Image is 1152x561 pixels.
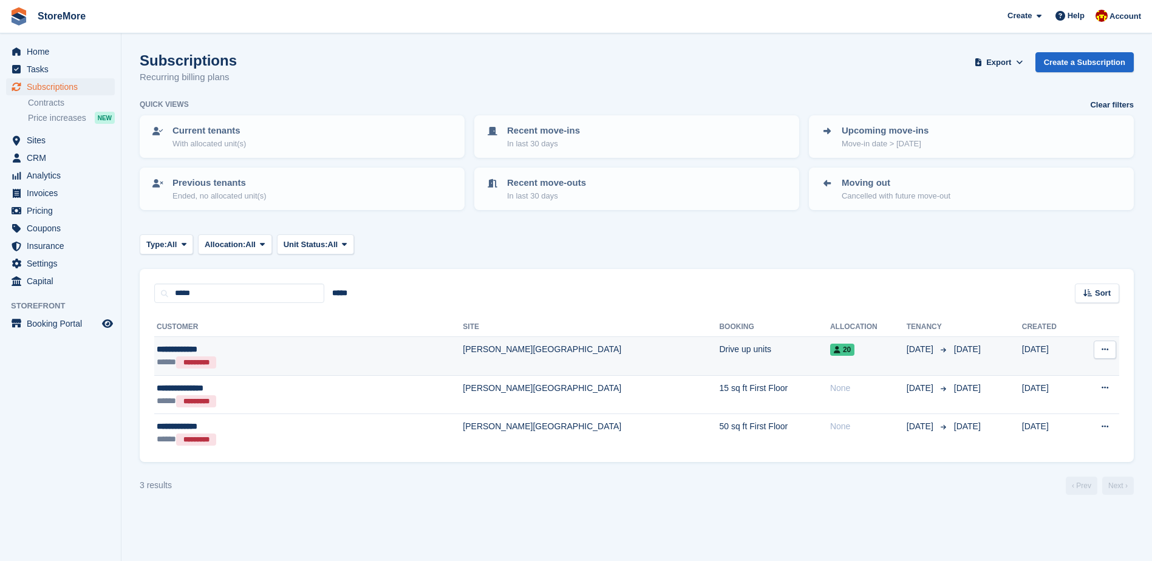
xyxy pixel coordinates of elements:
[205,239,245,251] span: Allocation:
[328,239,338,251] span: All
[842,138,929,150] p: Move-in date > [DATE]
[167,239,177,251] span: All
[27,273,100,290] span: Capital
[463,375,719,414] td: [PERSON_NAME][GEOGRAPHIC_DATA]
[954,383,981,393] span: [DATE]
[475,169,798,209] a: Recent move-outs In last 30 days
[1035,52,1134,72] a: Create a Subscription
[842,124,929,138] p: Upcoming move-ins
[507,124,580,138] p: Recent move-ins
[140,99,189,110] h6: Quick views
[830,344,854,356] span: 20
[172,190,267,202] p: Ended, no allocated unit(s)
[27,220,100,237] span: Coupons
[141,169,463,209] a: Previous tenants Ended, no allocated unit(s)
[1090,99,1134,111] a: Clear filters
[507,176,586,190] p: Recent move-outs
[1022,375,1078,414] td: [DATE]
[463,318,719,337] th: Site
[719,318,830,337] th: Booking
[11,300,121,312] span: Storefront
[27,315,100,332] span: Booking Portal
[1068,10,1085,22] span: Help
[830,318,907,337] th: Allocation
[1063,477,1136,495] nav: Page
[198,234,272,254] button: Allocation: All
[28,111,115,124] a: Price increases NEW
[27,255,100,272] span: Settings
[100,316,115,331] a: Preview store
[719,414,830,452] td: 50 sq ft First Floor
[140,70,237,84] p: Recurring billing plans
[842,176,950,190] p: Moving out
[6,237,115,254] a: menu
[284,239,328,251] span: Unit Status:
[6,185,115,202] a: menu
[842,190,950,202] p: Cancelled with future move-out
[10,7,28,25] img: stora-icon-8386f47178a22dfd0bd8f6a31ec36ba5ce8667c1dd55bd0f319d3a0aa187defe.svg
[6,202,115,219] a: menu
[6,273,115,290] a: menu
[972,52,1026,72] button: Export
[1102,477,1134,495] a: Next
[6,78,115,95] a: menu
[1109,10,1141,22] span: Account
[6,167,115,184] a: menu
[27,132,100,149] span: Sites
[146,239,167,251] span: Type:
[810,169,1133,209] a: Moving out Cancelled with future move-out
[719,375,830,414] td: 15 sq ft First Floor
[830,382,907,395] div: None
[6,315,115,332] a: menu
[954,421,981,431] span: [DATE]
[140,234,193,254] button: Type: All
[1096,10,1108,22] img: Store More Team
[1095,287,1111,299] span: Sort
[172,124,246,138] p: Current tenants
[27,237,100,254] span: Insurance
[6,255,115,272] a: menu
[172,176,267,190] p: Previous tenants
[28,112,86,124] span: Price increases
[463,414,719,452] td: [PERSON_NAME][GEOGRAPHIC_DATA]
[463,337,719,376] td: [PERSON_NAME][GEOGRAPHIC_DATA]
[95,112,115,124] div: NEW
[907,420,936,433] span: [DATE]
[907,318,949,337] th: Tenancy
[475,117,798,157] a: Recent move-ins In last 30 days
[719,337,830,376] td: Drive up units
[6,61,115,78] a: menu
[27,43,100,60] span: Home
[140,479,172,492] div: 3 results
[6,149,115,166] a: menu
[27,167,100,184] span: Analytics
[28,97,115,109] a: Contracts
[907,343,936,356] span: [DATE]
[27,61,100,78] span: Tasks
[6,43,115,60] a: menu
[507,138,580,150] p: In last 30 days
[954,344,981,354] span: [DATE]
[1022,337,1078,376] td: [DATE]
[1022,414,1078,452] td: [DATE]
[27,185,100,202] span: Invoices
[245,239,256,251] span: All
[6,132,115,149] a: menu
[33,6,90,26] a: StoreMore
[140,52,237,69] h1: Subscriptions
[6,220,115,237] a: menu
[154,318,463,337] th: Customer
[1007,10,1032,22] span: Create
[1022,318,1078,337] th: Created
[27,202,100,219] span: Pricing
[277,234,354,254] button: Unit Status: All
[830,420,907,433] div: None
[907,382,936,395] span: [DATE]
[810,117,1133,157] a: Upcoming move-ins Move-in date > [DATE]
[986,56,1011,69] span: Export
[507,190,586,202] p: In last 30 days
[172,138,246,150] p: With allocated unit(s)
[27,78,100,95] span: Subscriptions
[1066,477,1097,495] a: Previous
[141,117,463,157] a: Current tenants With allocated unit(s)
